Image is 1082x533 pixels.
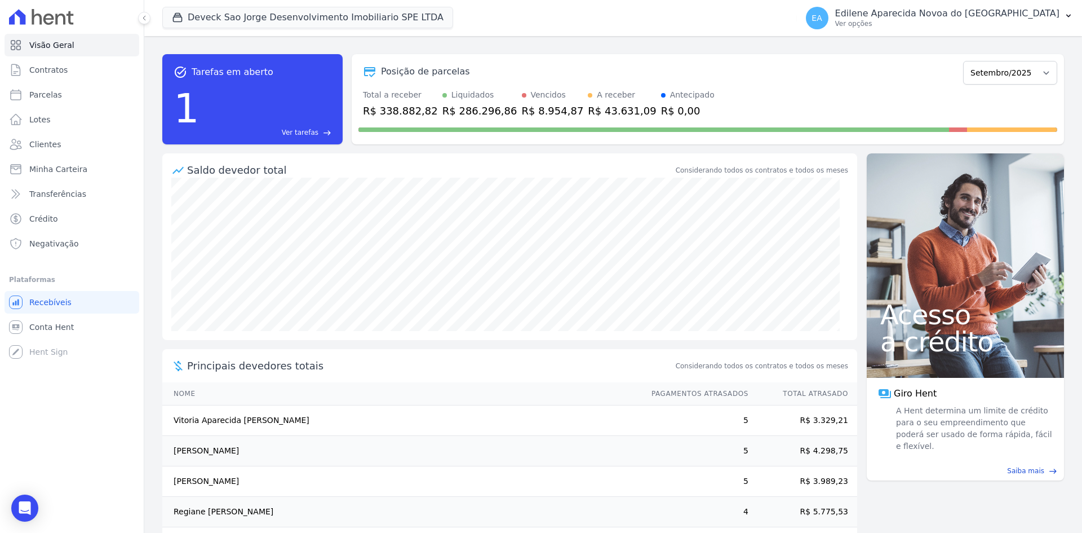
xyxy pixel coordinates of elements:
[641,406,749,436] td: 5
[29,39,74,51] span: Visão Geral
[597,89,635,101] div: A receber
[187,162,673,178] div: Saldo devedor total
[531,89,566,101] div: Vencidos
[641,466,749,497] td: 5
[5,108,139,131] a: Lotes
[192,65,273,79] span: Tarefas em aberto
[323,129,331,137] span: east
[5,83,139,106] a: Parcelas
[9,273,135,287] div: Plataformas
[29,321,74,333] span: Conta Hent
[29,114,51,125] span: Lotes
[282,127,318,138] span: Ver tarefas
[880,301,1050,328] span: Acesso
[670,89,715,101] div: Antecipado
[894,405,1053,452] span: A Hent determina um limite de crédito para o seu empreendimento que poderá ser usado de forma ráp...
[162,497,641,527] td: Regiane [PERSON_NAME]
[174,65,187,79] span: task_alt
[873,466,1057,476] a: Saiba mais east
[5,59,139,81] a: Contratos
[676,361,848,371] span: Considerando todos os contratos e todos os meses
[749,382,857,406] th: Total Atrasado
[29,297,72,308] span: Recebíveis
[29,64,68,76] span: Contratos
[641,436,749,466] td: 5
[749,406,857,436] td: R$ 3.329,21
[162,466,641,497] td: [PERSON_NAME]
[29,89,62,100] span: Parcelas
[162,436,641,466] td: [PERSON_NAME]
[5,183,139,205] a: Transferências
[894,387,937,400] span: Giro Hent
[162,406,641,436] td: Vitoria Aparecida [PERSON_NAME]
[162,382,641,406] th: Nome
[522,103,584,118] div: R$ 8.954,87
[162,7,453,28] button: Deveck Sao Jorge Desenvolvimento Imobiliario SPE LTDA
[5,133,139,156] a: Clientes
[451,89,494,101] div: Liquidados
[187,358,673,373] span: Principais devedores totais
[29,213,58,224] span: Crédito
[749,436,857,466] td: R$ 4.298,75
[641,382,749,406] th: Pagamentos Atrasados
[797,2,1082,34] button: EA Edilene Aparecida Novoa do [GEOGRAPHIC_DATA] Ver opções
[676,165,848,175] div: Considerando todos os contratos e todos os meses
[5,34,139,56] a: Visão Geral
[29,188,86,200] span: Transferências
[812,14,822,22] span: EA
[29,139,61,150] span: Clientes
[442,103,517,118] div: R$ 286.296,86
[11,495,38,522] div: Open Intercom Messenger
[835,8,1059,19] p: Edilene Aparecida Novoa do [GEOGRAPHIC_DATA]
[749,497,857,527] td: R$ 5.775,53
[5,291,139,314] a: Recebíveis
[1049,467,1057,475] span: east
[835,19,1059,28] p: Ver opções
[5,208,139,230] a: Crédito
[29,164,87,175] span: Minha Carteira
[1007,466,1044,476] span: Saiba mais
[381,65,470,78] div: Posição de parcelas
[5,316,139,338] a: Conta Hent
[5,232,139,255] a: Negativação
[749,466,857,497] td: R$ 3.989,23
[880,328,1050,355] span: a crédito
[363,89,438,101] div: Total a receber
[661,103,715,118] div: R$ 0,00
[363,103,438,118] div: R$ 338.882,82
[29,238,79,249] span: Negativação
[641,497,749,527] td: 4
[5,158,139,180] a: Minha Carteira
[174,79,199,138] div: 1
[204,127,331,138] a: Ver tarefas east
[588,103,656,118] div: R$ 43.631,09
